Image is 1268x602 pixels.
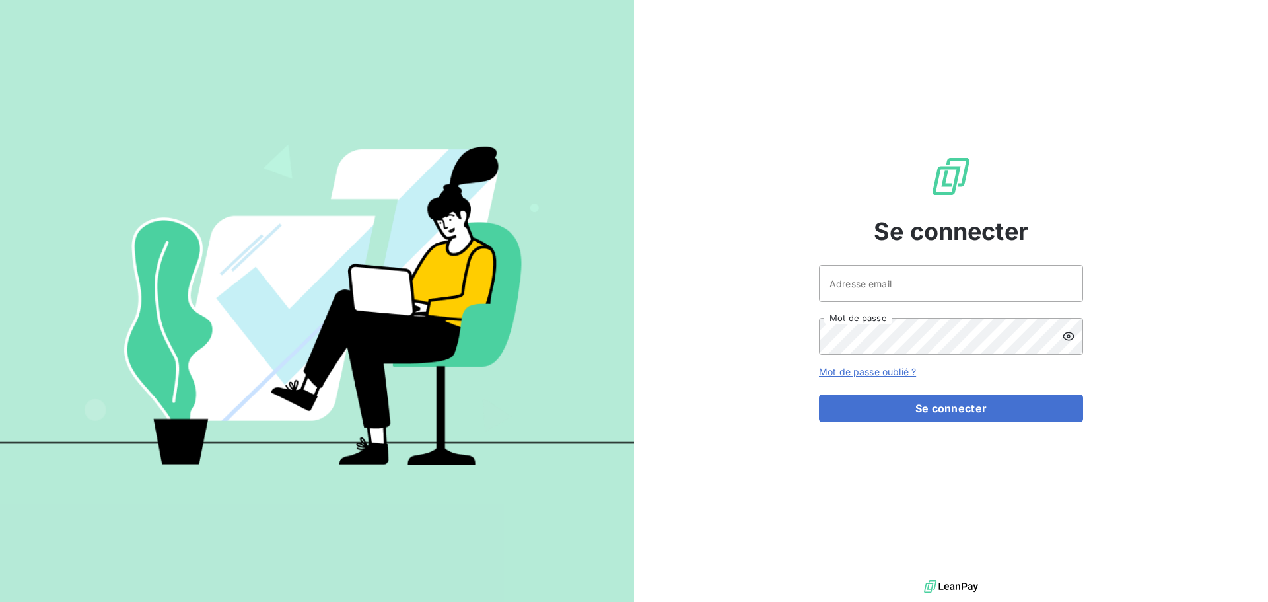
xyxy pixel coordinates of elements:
span: Se connecter [874,213,1028,249]
img: Logo LeanPay [930,155,972,198]
button: Se connecter [819,395,1083,422]
a: Mot de passe oublié ? [819,366,916,377]
input: placeholder [819,265,1083,302]
img: logo [924,577,978,597]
